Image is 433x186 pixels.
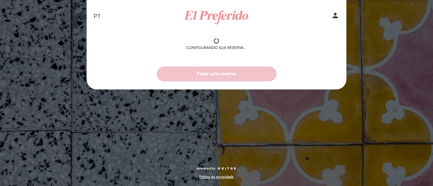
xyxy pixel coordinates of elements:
button: Fazer uma reserva [157,67,277,81]
img: MEITRE [217,167,236,170]
a: powered by [197,166,236,171]
span: powered by [197,166,215,171]
div: Configurando sua reserva... [186,45,247,51]
a: El Preferido [174,7,259,26]
i: person [331,11,339,20]
a: Política de privacidade [199,175,234,179]
button: person [331,11,339,22]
